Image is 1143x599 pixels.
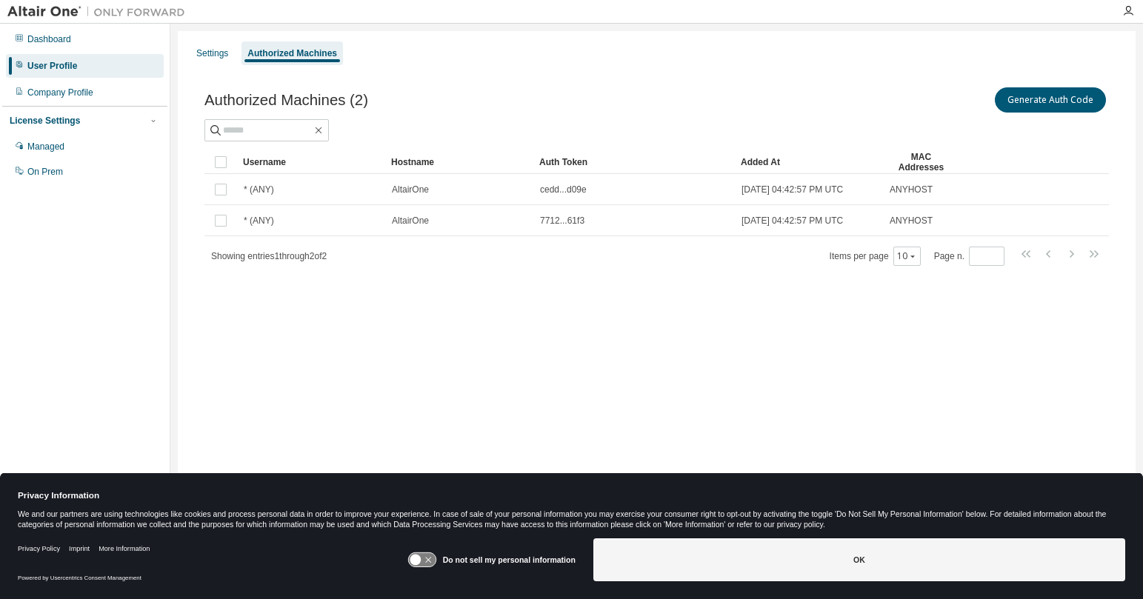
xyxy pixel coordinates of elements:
span: AltairOne [392,184,429,195]
div: Dashboard [27,33,71,45]
div: User Profile [27,60,77,72]
span: ANYHOST [890,215,933,227]
div: Settings [196,47,228,59]
span: 7712...61f3 [540,215,584,227]
div: License Settings [10,115,80,127]
div: On Prem [27,166,63,178]
span: [DATE] 04:42:57 PM UTC [742,215,843,227]
span: cedd...d09e [540,184,587,195]
img: Altair One [7,4,193,19]
div: Authorized Machines [247,47,337,59]
span: * (ANY) [244,215,274,227]
span: ANYHOST [890,184,933,195]
span: Authorized Machines (2) [204,92,368,109]
div: Company Profile [27,87,93,98]
button: Generate Auth Code [995,87,1106,113]
span: AltairOne [392,215,429,227]
span: Showing entries 1 through 2 of 2 [211,251,327,261]
span: Page n. [934,247,1004,266]
span: * (ANY) [244,184,274,195]
span: [DATE] 04:42:57 PM UTC [742,184,843,195]
button: 10 [897,250,917,262]
div: Managed [27,141,64,153]
span: Items per page [830,247,921,266]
